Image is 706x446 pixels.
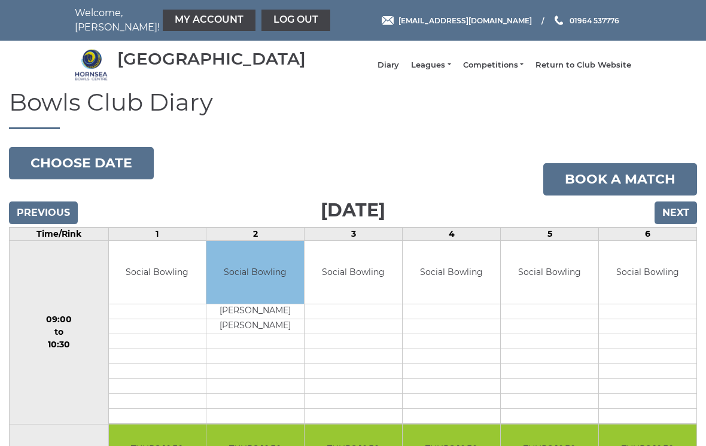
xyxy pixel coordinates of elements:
td: Social Bowling [305,241,402,304]
a: Return to Club Website [535,60,631,71]
a: Diary [378,60,399,71]
img: Phone us [555,16,563,25]
a: Book a match [543,163,697,195]
td: 3 [305,228,403,241]
td: 6 [599,228,697,241]
input: Previous [9,201,78,224]
td: Social Bowling [109,241,206,304]
td: [PERSON_NAME] [206,319,304,334]
span: 01964 537776 [570,16,619,25]
nav: Welcome, [PERSON_NAME]! [75,6,296,35]
td: 1 [108,228,206,241]
td: [PERSON_NAME] [206,304,304,319]
a: Leagues [411,60,451,71]
a: Email [EMAIL_ADDRESS][DOMAIN_NAME] [382,15,532,26]
a: Competitions [463,60,524,71]
img: Email [382,16,394,25]
a: My Account [163,10,255,31]
td: Time/Rink [10,228,109,241]
td: 09:00 to 10:30 [10,241,109,424]
td: Social Bowling [599,241,696,304]
a: Phone us 01964 537776 [553,15,619,26]
span: [EMAIL_ADDRESS][DOMAIN_NAME] [398,16,532,25]
td: Social Bowling [403,241,500,304]
td: Social Bowling [501,241,598,304]
input: Next [655,201,697,224]
a: Log out [261,10,330,31]
td: 5 [501,228,599,241]
td: 2 [206,228,305,241]
td: 4 [403,228,501,241]
td: Social Bowling [206,241,304,304]
div: [GEOGRAPHIC_DATA] [117,50,306,68]
button: Choose date [9,147,154,179]
img: Hornsea Bowls Centre [75,48,108,81]
h1: Bowls Club Diary [9,89,697,129]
